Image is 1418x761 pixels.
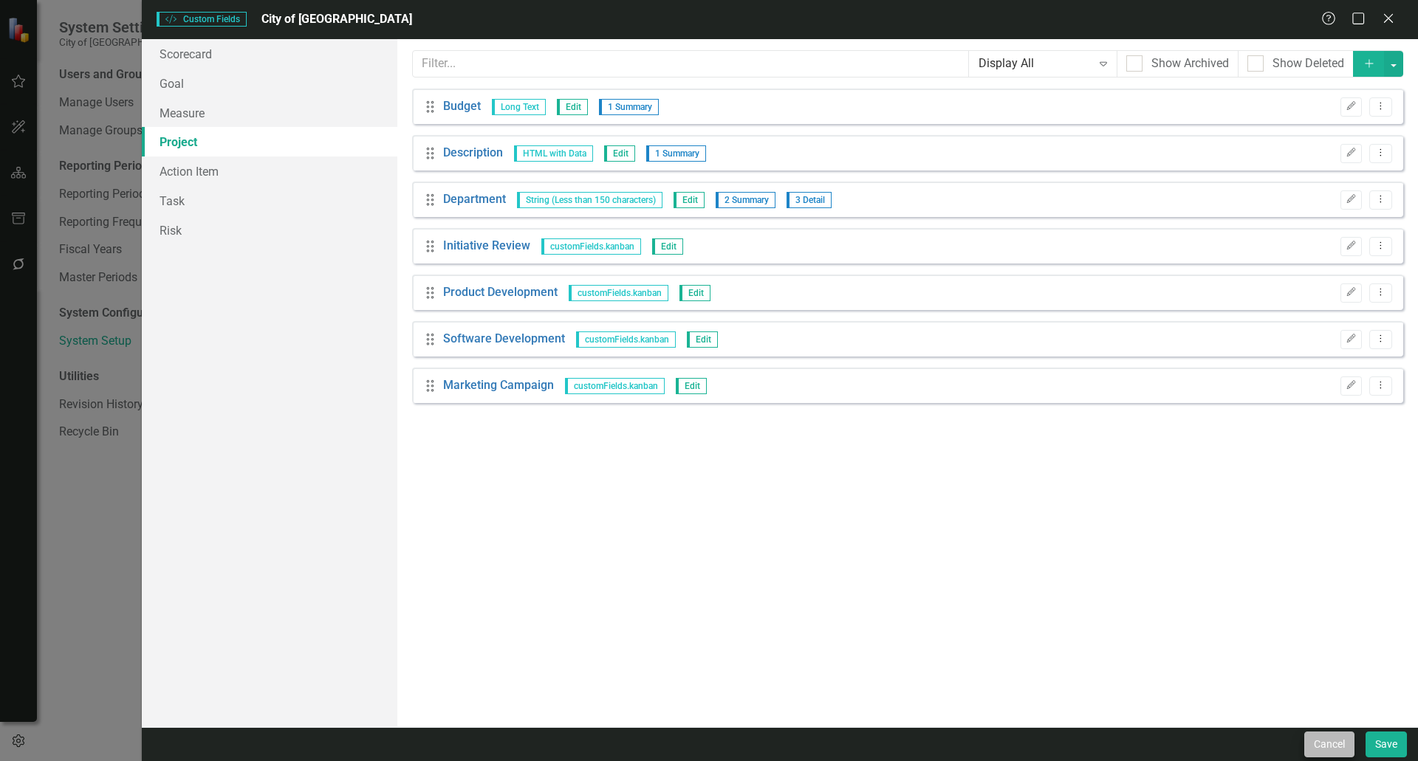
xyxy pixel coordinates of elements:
[142,69,397,98] a: Goal
[604,145,635,162] span: Edit
[492,99,546,115] span: Long Text
[443,98,481,115] a: Budget
[787,192,832,208] span: 3 Detail
[979,55,1092,72] div: Display All
[674,192,705,208] span: Edit
[576,331,676,348] span: customFields.kanban
[514,145,593,162] span: HTML with Data
[142,127,397,156] a: Project
[443,377,554,394] a: Marketing Campaign
[541,238,641,255] span: customFields.kanban
[443,238,530,255] a: Initiative Review
[1151,55,1229,72] div: Show Archived
[599,99,659,115] span: 1 Summary
[142,98,397,128] a: Measure
[676,378,707,394] span: Edit
[443,145,503,162] a: Description
[142,186,397,216] a: Task
[679,285,710,301] span: Edit
[261,12,412,26] span: City of [GEOGRAPHIC_DATA]
[652,238,683,255] span: Edit
[443,284,558,301] a: Product Development
[1304,731,1354,757] button: Cancel
[412,50,970,78] input: Filter...
[565,378,665,394] span: customFields.kanban
[142,39,397,69] a: Scorecard
[687,331,718,348] span: Edit
[1273,55,1344,72] div: Show Deleted
[443,331,565,348] a: Software Development
[142,216,397,245] a: Risk
[517,192,662,208] span: String (Less than 150 characters)
[569,285,668,301] span: customFields.kanban
[646,145,706,162] span: 1 Summary
[557,99,588,115] span: Edit
[1366,731,1407,757] button: Save
[142,156,397,186] a: Action Item
[443,191,506,208] a: Department
[157,12,247,27] span: Custom Fields
[716,192,775,208] span: 2 Summary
